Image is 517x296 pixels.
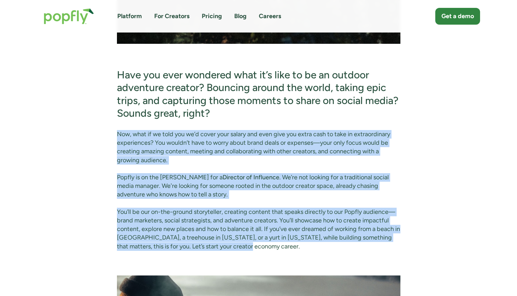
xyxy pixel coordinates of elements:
[441,12,474,21] div: Get a demo
[117,12,142,21] a: Platform
[117,208,400,251] p: You’ll be our on-the-ground storyteller, creating content that speaks directly to our Popfly audi...
[234,12,247,21] a: Blog
[259,12,281,21] a: Careers
[202,12,222,21] a: Pricing
[223,173,279,181] a: Director of Influence
[117,68,400,120] h3: Have you ever wondered what it’s like to be an outdoor adventure creator? Bouncing around the wor...
[117,130,400,165] p: Now, what if we told you we’d cover your salary and even give you extra cash to take in extraordi...
[154,12,189,21] a: For Creators
[435,8,480,25] a: Get a demo
[117,173,400,199] p: Popfly is on the [PERSON_NAME] for a . We’re not looking for a traditional social media manager. ...
[37,1,101,31] a: home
